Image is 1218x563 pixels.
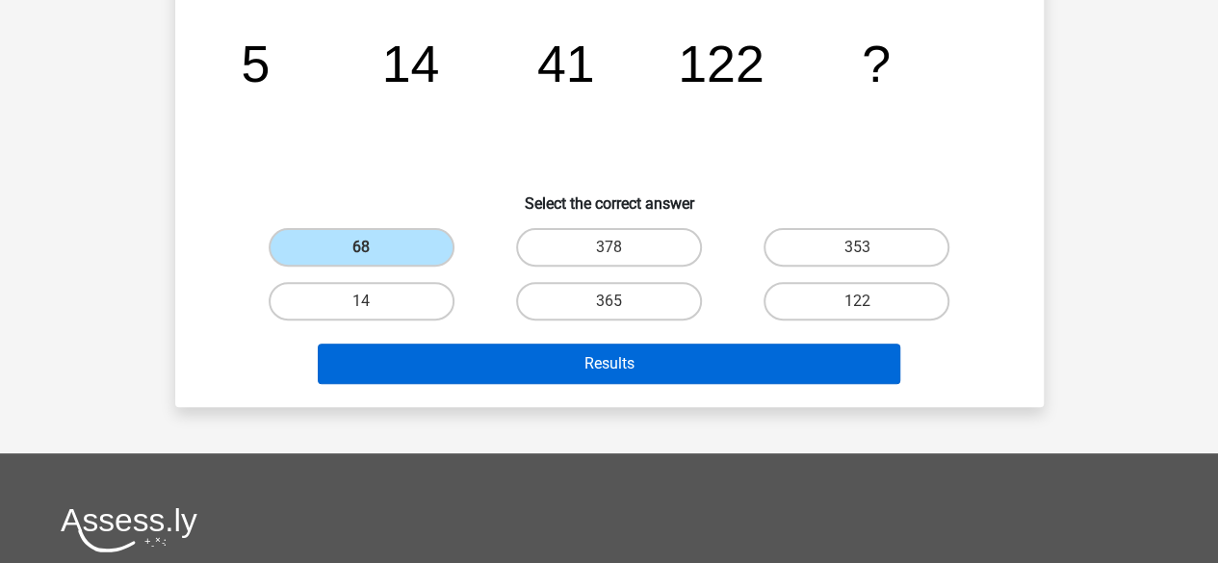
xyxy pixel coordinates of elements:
h6: Select the correct answer [206,179,1013,213]
img: Assessly logo [61,507,197,552]
label: 378 [516,228,702,267]
label: 353 [764,228,949,267]
label: 14 [269,282,454,320]
label: 122 [764,282,949,320]
tspan: 41 [536,35,594,92]
tspan: 14 [381,35,439,92]
tspan: 122 [678,35,764,92]
tspan: ? [862,35,891,92]
label: 365 [516,282,702,320]
button: Results [318,344,900,384]
label: 68 [269,228,454,267]
tspan: 5 [241,35,270,92]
